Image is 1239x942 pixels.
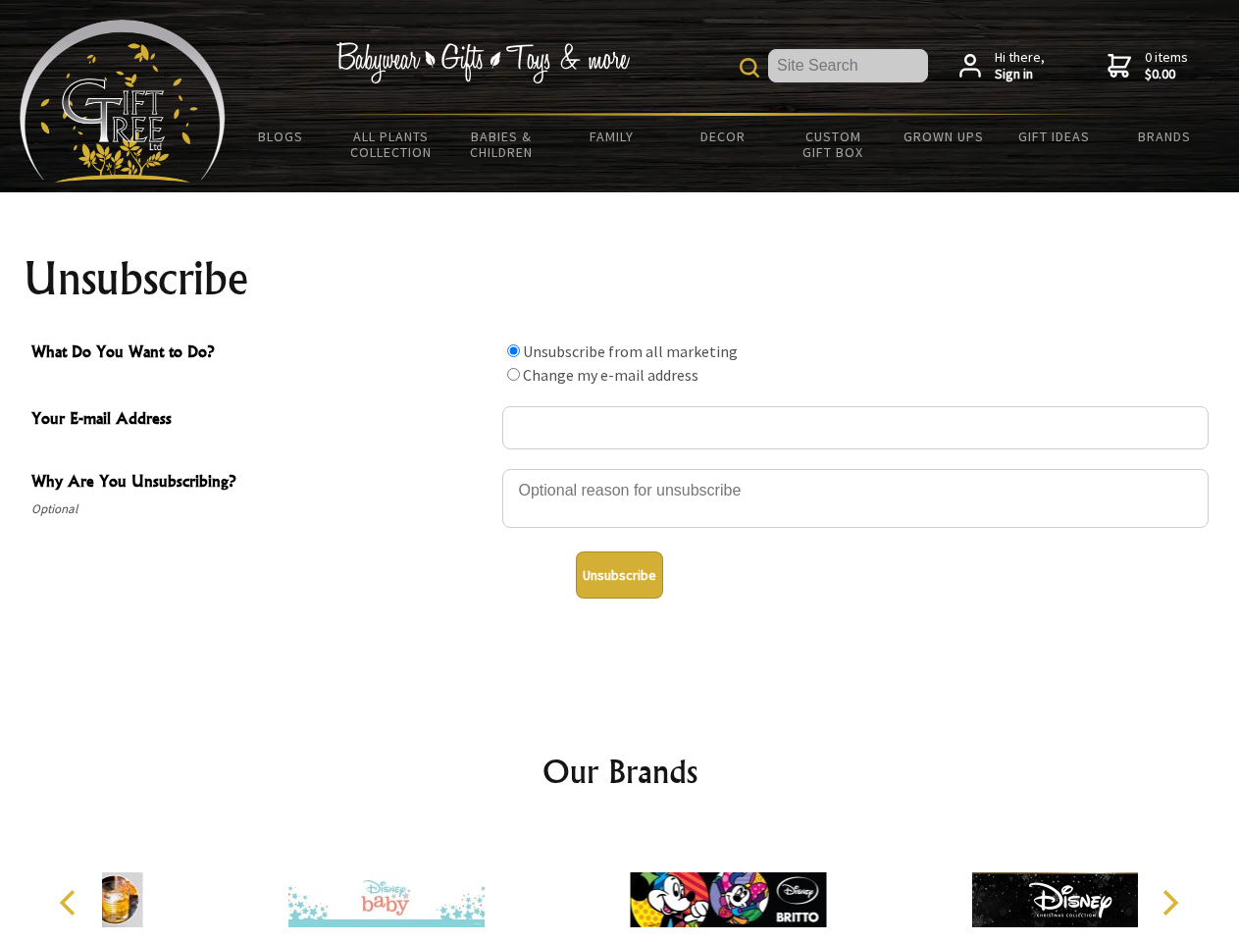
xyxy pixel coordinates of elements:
[557,116,668,157] a: Family
[20,20,226,183] img: Babyware - Gifts - Toys and more...
[31,469,492,497] span: Why Are You Unsubscribing?
[24,255,1216,302] h1: Unsubscribe
[1108,49,1188,83] a: 0 items$0.00
[523,365,698,385] label: Change my e-mail address
[995,66,1045,83] strong: Sign in
[999,116,1110,157] a: Gift Ideas
[502,469,1209,528] textarea: Why Are You Unsubscribing?
[778,116,889,173] a: Custom Gift Box
[768,49,928,82] input: Site Search
[888,116,999,157] a: Grown Ups
[336,42,630,83] img: Babywear - Gifts - Toys & more
[1148,881,1191,924] button: Next
[446,116,557,173] a: Babies & Children
[740,58,759,78] img: product search
[959,49,1045,83] a: Hi there,Sign in
[39,748,1201,795] h2: Our Brands
[995,49,1045,83] span: Hi there,
[502,406,1209,449] input: Your E-mail Address
[336,116,447,173] a: All Plants Collection
[1145,66,1188,83] strong: $0.00
[31,406,492,435] span: Your E-mail Address
[576,551,663,599] button: Unsubscribe
[507,344,520,357] input: What Do You Want to Do?
[31,340,492,368] span: What Do You Want to Do?
[523,341,738,361] label: Unsubscribe from all marketing
[226,116,336,157] a: BLOGS
[1110,116,1220,157] a: Brands
[31,497,492,521] span: Optional
[507,368,520,381] input: What Do You Want to Do?
[667,116,778,157] a: Decor
[49,881,92,924] button: Previous
[1145,48,1188,83] span: 0 items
